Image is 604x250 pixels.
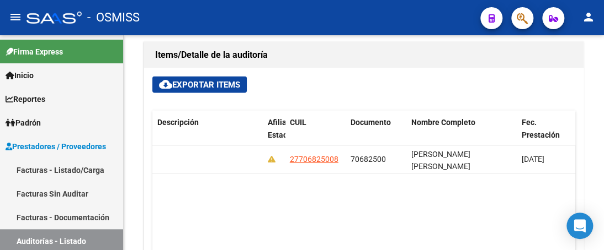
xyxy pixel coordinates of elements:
[9,10,22,24] mat-icon: menu
[411,149,470,171] span: [PERSON_NAME] [PERSON_NAME]
[6,117,41,129] span: Padrón
[6,140,106,153] span: Prestadores / Proveedores
[6,46,63,58] span: Firma Express
[582,10,595,24] mat-icon: person
[290,154,338,163] span: 27706825008
[346,110,407,159] datatable-header-cell: Documento
[522,154,544,163] span: [DATE]
[159,79,240,89] span: Exportar Items
[285,110,346,159] datatable-header-cell: CUIL
[6,69,34,81] span: Inicio
[155,46,573,63] h1: Items/Detalle de la auditoría
[87,6,140,30] span: - OSMISS
[6,93,45,105] span: Reportes
[351,117,391,126] span: Documento
[407,110,517,159] datatable-header-cell: Nombre Completo
[411,117,475,126] span: Nombre Completo
[290,117,306,126] span: CUIL
[157,117,199,126] span: Descripción
[159,77,172,90] mat-icon: cloud_download
[522,117,560,139] span: Fec. Prestación
[268,117,295,139] span: Afiliado Estado
[566,213,593,239] div: Open Intercom Messenger
[351,154,386,163] span: 70682500
[263,110,285,159] datatable-header-cell: Afiliado Estado
[153,110,263,159] datatable-header-cell: Descripción
[152,76,247,93] button: Exportar Items
[517,110,578,159] datatable-header-cell: Fec. Prestación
